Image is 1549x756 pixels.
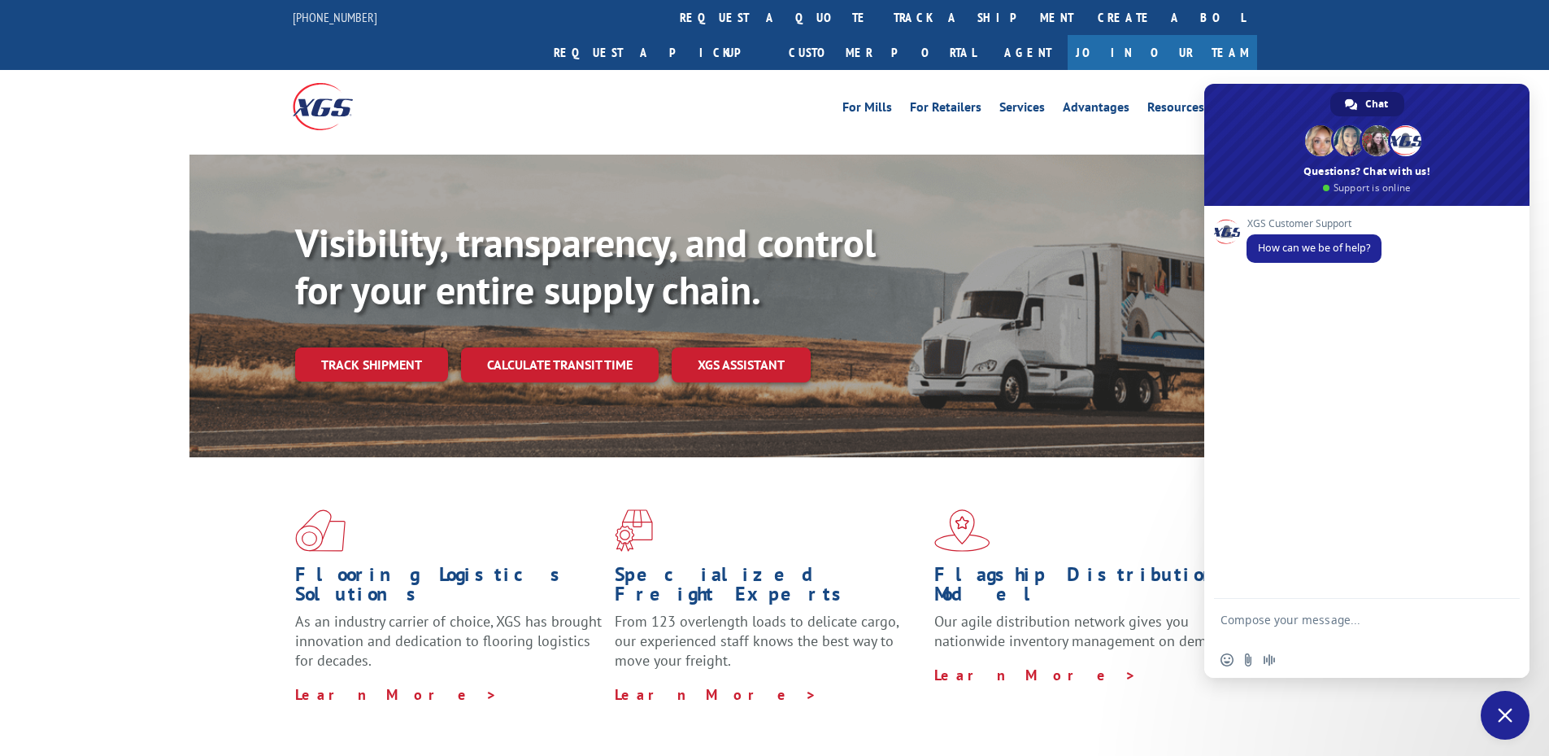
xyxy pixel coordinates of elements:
[1247,218,1381,229] span: XGS Customer Support
[295,565,603,612] h1: Flooring Logistics Solutions
[1147,101,1204,119] a: Resources
[934,565,1242,612] h1: Flagship Distribution Model
[934,509,990,552] img: xgs-icon-flagship-distribution-model-red
[777,35,988,70] a: Customer Portal
[461,347,659,382] a: Calculate transit time
[1481,691,1529,740] div: Close chat
[999,101,1045,119] a: Services
[842,101,892,119] a: For Mills
[615,565,922,612] h1: Specialized Freight Experts
[1365,92,1388,116] span: Chat
[1220,613,1477,642] textarea: Compose your message...
[615,685,817,704] a: Learn More >
[615,509,653,552] img: xgs-icon-focused-on-flooring-red
[1258,241,1370,255] span: How can we be of help?
[1242,653,1255,666] span: Send a file
[1068,35,1257,70] a: Join Our Team
[988,35,1068,70] a: Agent
[295,217,876,315] b: Visibility, transparency, and control for your entire supply chain.
[293,9,377,25] a: [PHONE_NUMBER]
[672,347,811,382] a: XGS ASSISTANT
[295,509,346,552] img: xgs-icon-total-supply-chain-intelligence-red
[910,101,981,119] a: For Retailers
[615,612,922,684] p: From 123 overlength loads to delicate cargo, our experienced staff knows the best way to move you...
[1330,92,1404,116] div: Chat
[934,612,1234,650] span: Our agile distribution network gives you nationwide inventory management on demand.
[1063,101,1129,119] a: Advantages
[295,612,602,670] span: As an industry carrier of choice, XGS has brought innovation and dedication to flooring logistics...
[1263,653,1276,666] span: Audio message
[295,685,498,704] a: Learn More >
[295,347,448,382] a: Track shipment
[934,666,1137,684] a: Learn More >
[542,35,777,70] a: Request a pickup
[1220,653,1234,666] span: Insert an emoji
